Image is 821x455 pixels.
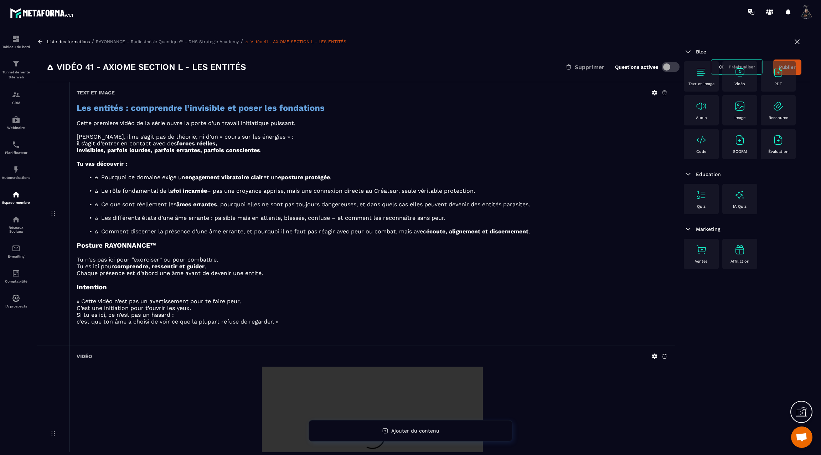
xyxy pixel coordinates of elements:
[330,174,331,181] span: .
[185,174,263,181] strong: engagement vibratoire clair
[47,39,90,44] a: Liste des formations
[12,91,20,99] img: formation
[696,189,707,201] img: text-image no-wra
[697,204,706,209] p: Quiz
[94,214,445,221] span: 🜂 Les différents états d’une âme errante : paisible mais en attente, blessée, confuse – et commen...
[10,6,74,19] img: logo
[114,263,205,270] strong: comprendre, ressentir et guider
[773,67,784,78] img: text-image no-wra
[769,115,788,120] p: Ressource
[96,39,239,44] a: RAYONNANCE – Radiesthésie Quantique™ - DHS Strategie Academy
[696,226,721,232] span: Marketing
[695,259,708,264] p: Ventes
[528,228,530,235] span: .
[94,187,173,194] span: 🜂 Le rôle fondamental de la
[684,170,692,179] img: arrow-down
[696,67,707,78] img: text-image no-wra
[260,147,262,154] span: .
[696,49,706,55] span: Bloc
[217,201,530,208] span: , pourquoi elles ne sont pas toujours dangereuses, et dans quels cas elles peuvent devenir des en...
[2,110,30,135] a: automationsautomationsWebinaire
[774,82,782,86] p: PDF
[207,187,475,194] span: – pas une croyance apprise, mais une connexion directe au Créateur, seule véritable protection.
[12,215,20,224] img: social-network
[2,264,30,289] a: accountantaccountantComptabilité
[12,244,20,253] img: email
[2,45,30,49] p: Tableau de bord
[734,67,745,78] img: text-image no-wra
[696,100,707,112] img: text-image no-wra
[773,134,784,146] img: text-image no-wra
[77,318,279,325] span: c’est que ton âme a choisi de voir ce que la plupart refuse de regarder. »
[2,254,30,258] p: E-mailing
[696,134,707,146] img: text-image no-wra
[730,259,749,264] p: Affiliation
[77,133,294,140] span: [PERSON_NAME], il ne s’agit pas de théorie, ni d’un « cours sur les énergies » :
[77,90,115,95] h6: Text et image
[12,140,20,149] img: scheduler
[245,39,346,44] a: 🜂 Vidéo 41 - AXIOME SECTION L - LES ENTITÉS
[426,228,528,235] strong: écoute, alignement et discernement
[2,70,30,80] p: Tunnel de vente Site web
[733,204,747,209] p: IA Quiz
[696,244,707,255] img: text-image no-wra
[77,242,156,249] strong: Posture RAYONNANCE™
[768,149,789,154] p: Évaluation
[2,135,30,160] a: schedulerschedulerPlanificateur
[173,187,207,194] strong: foi incarnée
[12,115,20,124] img: automations
[77,263,114,270] span: Tu es ici pour
[77,160,127,167] strong: Tu vas découvrir :
[12,35,20,43] img: formation
[2,279,30,283] p: Comptabilité
[391,428,439,434] span: Ajouter du contenu
[2,239,30,264] a: emailemailE-mailing
[2,85,30,110] a: formationformationCRM
[734,115,745,120] p: Image
[684,225,692,233] img: arrow-down
[791,426,812,448] div: Ouvrir le chat
[734,244,745,255] img: text-image
[773,100,784,112] img: text-image no-wra
[77,283,107,291] strong: Intention
[615,64,658,70] label: Questions actives
[696,115,707,120] p: Audio
[177,140,217,147] strong: forces réelles,
[734,100,745,112] img: text-image no-wra
[12,269,20,278] img: accountant
[734,134,745,146] img: text-image no-wra
[77,298,241,305] span: « Cette vidéo n’est pas un avertissement pour te faire peur.
[733,149,747,154] p: SCORM
[77,120,295,126] span: Cette première vidéo de la série ouvre la porte d’un travail initiatique puissant.
[2,201,30,205] p: Espace membre
[575,64,604,71] span: Supprimer
[2,160,30,185] a: automationsautomationsAutomatisations
[77,311,174,318] span: Si tu es ici, ce n’est pas un hasard :
[696,171,721,177] span: Education
[2,151,30,155] p: Planificateur
[77,140,177,147] span: il s’agit d’entrer en contact avec des
[46,61,246,73] h3: 🜂 Vidéo 41 - AXIOME SECTION L - LES ENTITÉS
[92,38,94,45] span: /
[94,174,185,181] span: 🜁 Pourquoi ce domaine exige un
[2,101,30,105] p: CRM
[684,47,692,56] img: arrow-down
[77,270,263,276] span: Chaque présence est d’abord une âme avant de devenir une entité.
[77,147,260,154] strong: invisibles, parfois lourdes, parfois errantes, parfois conscientes
[94,201,176,208] span: 🜁 Ce que sont réellement les
[2,185,30,210] a: automationsautomationsEspace membre
[2,304,30,308] p: IA prospects
[2,126,30,130] p: Webinaire
[2,29,30,54] a: formationformationTableau de bord
[241,38,243,45] span: /
[281,174,330,181] strong: posture protégée
[77,103,325,113] strong: Les entités : comprendre l’invisible et poser les fondations
[176,201,217,208] strong: âmes errantes
[12,165,20,174] img: automations
[77,353,92,359] h6: Vidéo
[688,82,714,86] p: Text et image
[94,228,426,235] span: 🜁 Comment discerner la présence d’une âme errante, et pourquoi il ne faut pas réagir avec peur ou...
[2,176,30,180] p: Automatisations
